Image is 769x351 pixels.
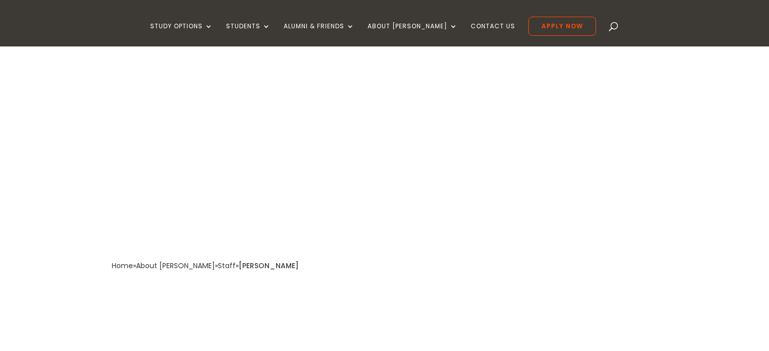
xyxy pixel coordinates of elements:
div: » » » [112,259,239,273]
a: Alumni & Friends [284,23,354,46]
a: Home [112,261,133,271]
a: About [PERSON_NAME] [136,261,215,271]
a: Students [226,23,270,46]
a: Apply Now [528,17,596,36]
a: Staff [218,261,236,271]
a: Study Options [150,23,213,46]
div: [PERSON_NAME] [239,259,299,273]
a: About [PERSON_NAME] [368,23,458,46]
a: Contact Us [471,23,515,46]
